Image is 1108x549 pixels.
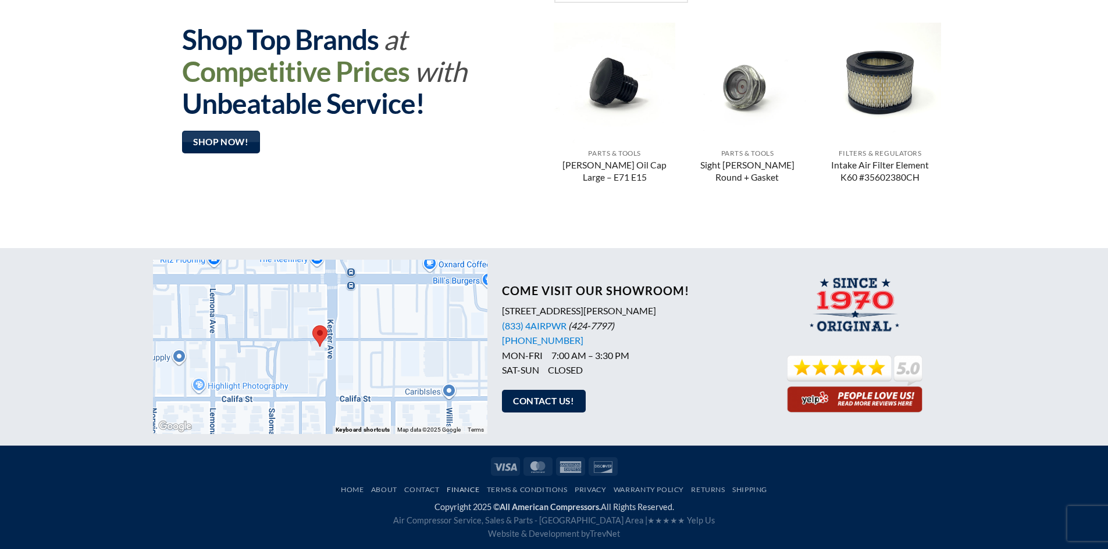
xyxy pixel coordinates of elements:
[732,485,767,494] a: Shipping
[153,500,956,540] div: Copyright 2025 © All Rights Reserved.
[468,426,484,433] a: Terms (opens in new tab)
[825,149,935,157] p: Filters & Regulators
[341,485,364,494] a: Home
[691,485,725,494] a: Returns
[371,485,397,494] a: About
[487,485,568,494] a: Terms & Conditions
[182,87,425,120] strong: Unbeatable Service!
[500,502,601,512] strong: All American Compressors.
[693,149,803,157] p: Parts & Tools
[554,23,675,144] img: Curtis Oil Cap Large - E71 E15
[502,303,755,378] p: [STREET_ADDRESS][PERSON_NAME] MON-FRI 7:00 AM – 3:30 PM SAT-SUN CLOSED
[502,335,583,346] a: [PHONE_NUMBER]
[502,284,755,297] h3: Come Visit Our Showroom!
[693,159,803,185] a: Sight [PERSON_NAME] Round + Gasket
[806,277,905,339] img: The Original All American Compressors
[513,394,574,408] span: Contact Us!
[560,159,669,185] a: [PERSON_NAME] Oil Cap Large – E71 E15
[590,529,620,539] a: TrevNet
[336,426,390,434] button: Keyboard shortcuts
[825,159,935,185] a: Intake Air Filter Element K60 #35602380CH
[614,485,684,494] a: Warranty Policy
[489,455,619,475] div: Payment icons
[182,23,379,56] strong: Shop Top Brands
[397,426,461,433] span: Map data ©2025 Google
[182,55,409,88] strong: Competitive Prices
[647,515,715,525] a: ★★★★★ Yelp Us
[447,485,479,494] a: Finance
[568,320,614,331] i: (424-7797)
[404,485,439,494] a: Contact
[687,23,808,144] img: Sight Glass Curtis Round + Gasket
[393,515,715,539] span: Air Compressor Service, Sales & Parts - [GEOGRAPHIC_DATA] Area | Website & Development by
[414,55,466,88] em: with
[182,131,260,153] a: Shop Now!
[560,149,669,157] p: Parts & Tools
[156,419,194,434] a: Open this area in Google Maps (opens a new window)
[156,419,194,434] img: Google
[502,320,567,331] a: (833) 4AIRPWR
[820,23,941,144] img: Intake Air Filter Element K60 #35602380CH
[575,485,606,494] a: Privacy
[502,390,586,412] a: Contact Us!
[383,23,407,56] em: at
